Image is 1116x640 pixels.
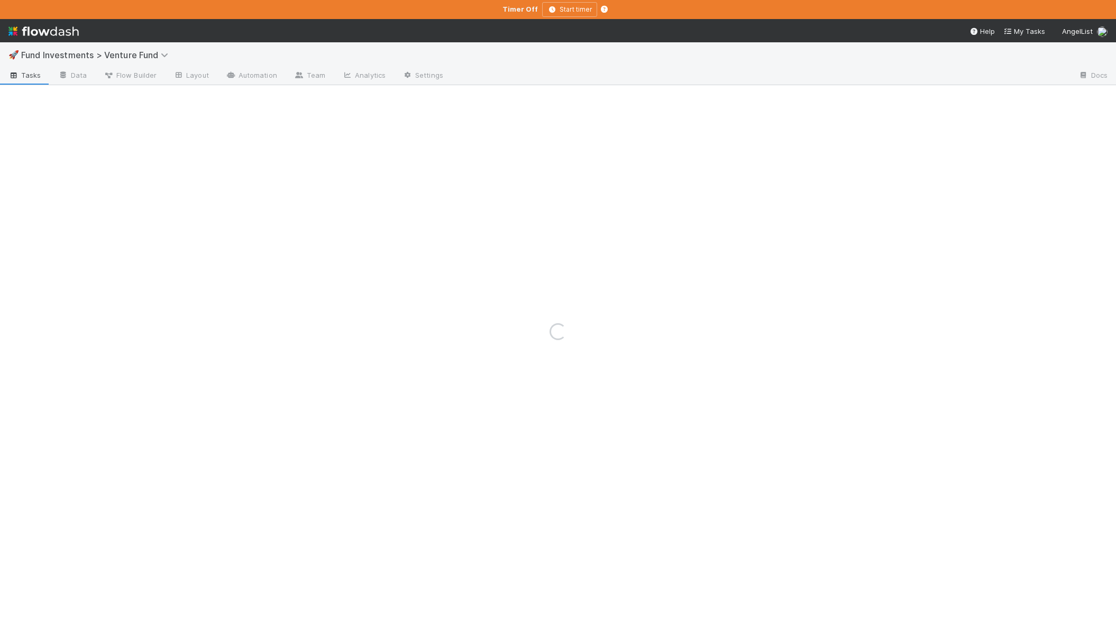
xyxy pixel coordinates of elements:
img: avatar_12dd09bb-393f-4edb-90ff-b12147216d3f.png [1097,26,1108,37]
button: Start timer [542,2,597,17]
img: logo-inverted-e16ddd16eac7371096b0.svg [8,22,79,40]
span: AngelList [1062,27,1093,35]
div: Help [969,26,995,36]
span: My Tasks [1003,27,1045,35]
a: My Tasks [1003,26,1045,36]
strong: Timer Off [502,5,538,13]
